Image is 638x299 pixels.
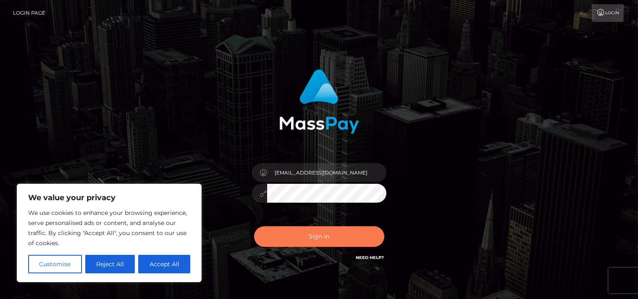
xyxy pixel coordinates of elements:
button: Customise [28,255,82,273]
a: Need Help? [356,255,384,260]
button: Accept All [138,255,190,273]
input: Username... [267,163,386,182]
a: Login [592,4,624,22]
p: We value your privacy [28,193,190,203]
img: MassPay Login [279,69,359,134]
button: Reject All [85,255,135,273]
div: We value your privacy [17,184,202,282]
p: We use cookies to enhance your browsing experience, serve personalised ads or content, and analys... [28,208,190,248]
a: Login Page [13,4,45,22]
button: Sign in [254,226,384,247]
